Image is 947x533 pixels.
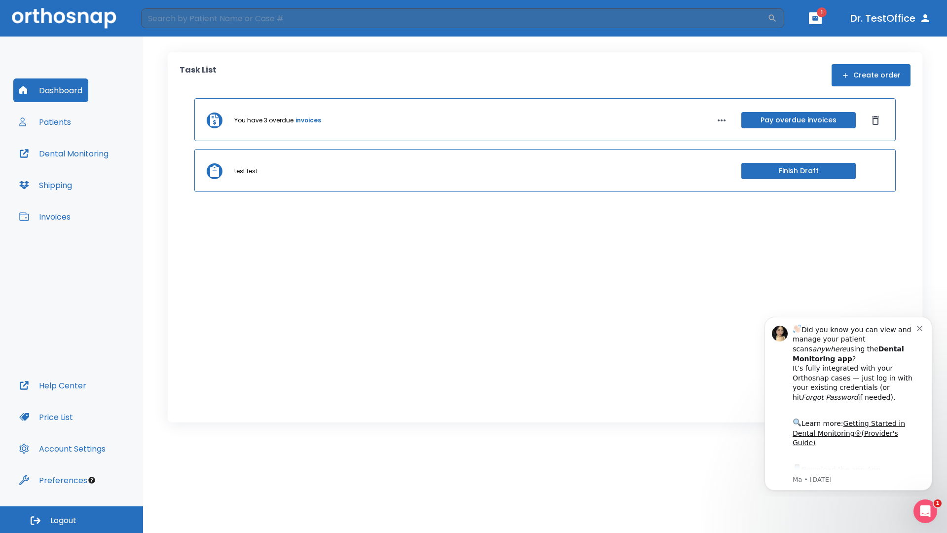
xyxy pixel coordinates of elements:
[13,78,88,102] button: Dashboard
[234,167,257,176] p: test test
[934,499,942,507] span: 1
[13,110,77,134] button: Patients
[868,113,883,128] button: Dismiss
[13,205,76,228] button: Invoices
[167,15,175,23] button: Dismiss notification
[741,163,856,179] button: Finish Draft
[13,173,78,197] button: Shipping
[12,8,116,28] img: Orthosnap
[87,476,96,485] div: Tooltip anchor
[741,112,856,128] button: Pay overdue invoices
[50,515,76,526] span: Logout
[817,7,827,17] span: 1
[295,116,321,125] a: invoices
[180,64,217,86] p: Task List
[750,308,947,496] iframe: Intercom notifications message
[43,157,131,175] a: App Store
[43,167,167,176] p: Message from Ma, sent 8w ago
[13,468,93,492] button: Preferences
[13,405,79,429] button: Price List
[43,155,167,205] div: Download the app: | ​ Let us know if you need help getting started!
[846,9,935,27] button: Dr. TestOffice
[234,116,293,125] p: You have 3 overdue
[13,437,111,460] button: Account Settings
[13,374,92,397] button: Help Center
[832,64,911,86] button: Create order
[13,142,114,165] button: Dental Monitoring
[141,8,767,28] input: Search by Patient Name or Case #
[913,499,937,523] iframe: Intercom live chat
